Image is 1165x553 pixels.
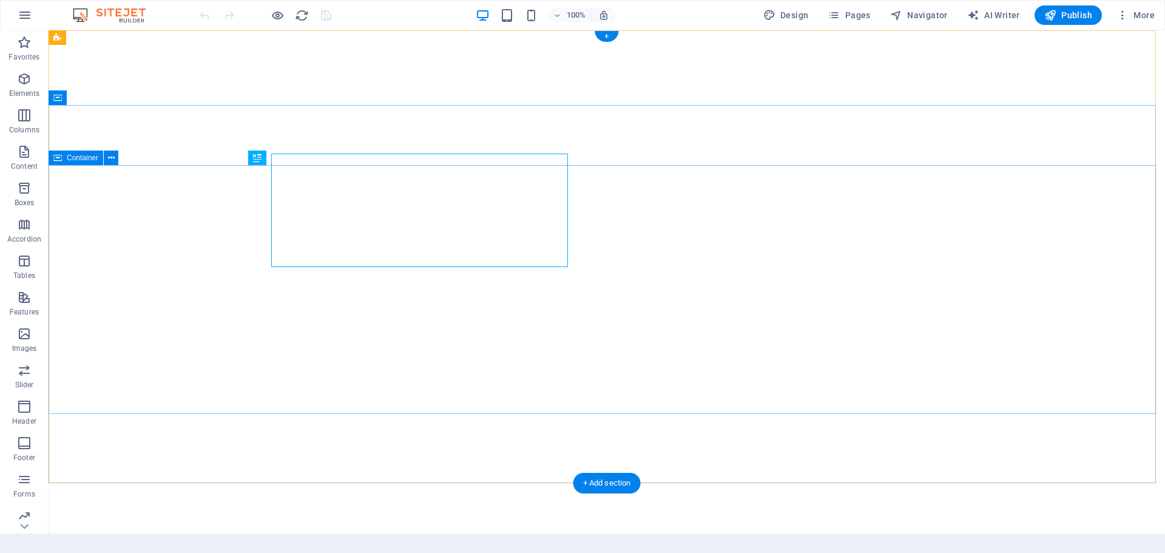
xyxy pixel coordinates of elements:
button: Click here to leave preview mode and continue editing [270,8,285,22]
p: Accordion [7,234,41,244]
button: Pages [823,5,875,25]
p: Features [10,307,39,317]
p: Forms [13,489,35,499]
button: More [1112,5,1160,25]
div: + Add section [573,473,641,494]
p: Tables [13,271,35,280]
h6: 100% [567,8,586,22]
i: On resize automatically adjust zoom level to fit chosen device. [598,10,609,21]
div: + [595,31,618,42]
button: Design [758,5,814,25]
p: Elements [9,89,40,98]
p: Columns [9,125,39,135]
span: More [1116,9,1155,21]
button: Publish [1035,5,1102,25]
button: AI Writer [962,5,1025,25]
img: Editor Logo [70,8,161,22]
span: Design [763,9,809,21]
button: Navigator [885,5,953,25]
span: Publish [1044,9,1092,21]
p: Slider [15,380,34,390]
p: Content [11,161,38,171]
i: Reload page [295,8,309,22]
button: 100% [549,8,592,22]
p: Footer [13,453,35,463]
span: Pages [828,9,870,21]
span: Navigator [890,9,948,21]
button: reload [294,8,309,22]
span: AI Writer [967,9,1020,21]
div: Design (Ctrl+Alt+Y) [758,5,814,25]
p: Favorites [8,52,39,62]
p: Boxes [15,198,35,208]
span: Container [67,154,98,161]
p: Images [12,344,37,353]
p: Header [12,416,36,426]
